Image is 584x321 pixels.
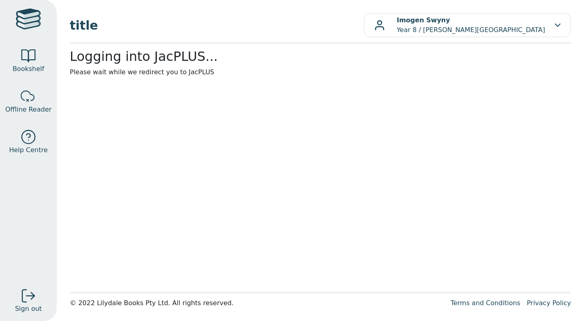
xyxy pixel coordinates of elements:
span: Offline Reader [5,105,52,114]
span: Help Centre [9,145,47,155]
a: Privacy Policy [527,299,571,307]
a: Terms and Conditions [451,299,520,307]
button: Imogen SwynyYear 8 / [PERSON_NAME][GEOGRAPHIC_DATA] [364,13,571,37]
h2: Logging into JacPLUS... [70,49,571,64]
p: Please wait while we redirect you to JacPLUS [70,67,571,77]
div: © 2022 Lilydale Books Pty Ltd. All rights reserved. [70,298,444,308]
span: Sign out [15,304,42,314]
b: Imogen Swyny [397,16,450,24]
span: title [70,16,364,34]
p: Year 8 / [PERSON_NAME][GEOGRAPHIC_DATA] [397,15,545,35]
span: Bookshelf [13,64,44,74]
